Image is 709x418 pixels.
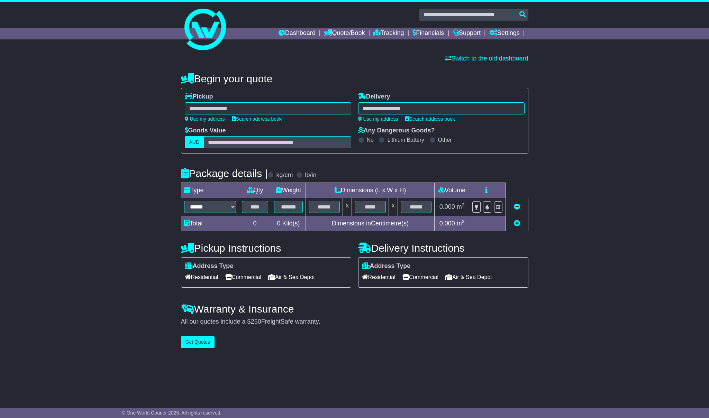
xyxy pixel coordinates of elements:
[439,220,455,227] span: 0.000
[181,336,215,348] button: Get Quotes
[225,272,261,282] span: Commercial
[405,116,455,122] a: Search address book
[453,28,481,39] a: Support
[268,272,315,282] span: Air & Sea Depot
[412,28,444,39] a: Financials
[324,28,365,39] a: Quote/Book
[387,137,424,143] label: Lithium Battery
[277,220,280,227] span: 0
[462,202,465,207] sup: 3
[239,183,271,198] td: Qty
[343,198,352,216] td: x
[438,137,452,143] label: Other
[306,183,435,198] td: Dimensions (L x W x H)
[181,216,239,231] td: Total
[358,127,435,134] label: Any Dangerous Goods?
[358,242,528,254] h4: Delivery Instructions
[185,136,204,148] label: AUD
[358,116,398,122] a: Use my address
[358,93,390,101] label: Delivery
[251,318,261,325] span: 250
[181,242,351,254] h4: Pickup Instructions
[362,272,396,282] span: Residential
[181,183,239,198] td: Type
[181,318,528,326] div: All our quotes include a $ FreightSafe warranty.
[402,272,438,282] span: Commercial
[181,73,528,84] h4: Begin your quote
[185,116,225,122] a: Use my address
[457,220,465,227] span: m
[445,272,492,282] span: Air & Sea Depot
[457,203,465,210] span: m
[185,262,234,270] label: Address Type
[181,168,268,179] h4: Package details |
[445,55,528,62] a: Switch to the old dashboard
[462,219,465,224] sup: 3
[367,137,374,143] label: No
[435,183,469,198] td: Volume
[362,262,411,270] label: Address Type
[271,183,306,198] td: Weight
[276,171,293,179] label: kg/cm
[306,216,435,231] td: Dimensions in Centimetre(s)
[279,28,316,39] a: Dashboard
[181,303,528,315] h4: Warranty & Insurance
[185,127,226,134] label: Goods Value
[514,203,520,210] a: Remove this item
[239,216,271,231] td: 0
[232,116,282,122] a: Search address book
[271,216,306,231] td: Kilo(s)
[439,203,455,210] span: 0.000
[122,410,222,416] span: © One World Courier 2025. All rights reserved.
[305,171,316,179] label: lb/in
[185,93,213,101] label: Pickup
[489,28,520,39] a: Settings
[389,198,398,216] td: x
[373,28,404,39] a: Tracking
[514,220,520,227] a: Add new item
[185,272,218,282] span: Residential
